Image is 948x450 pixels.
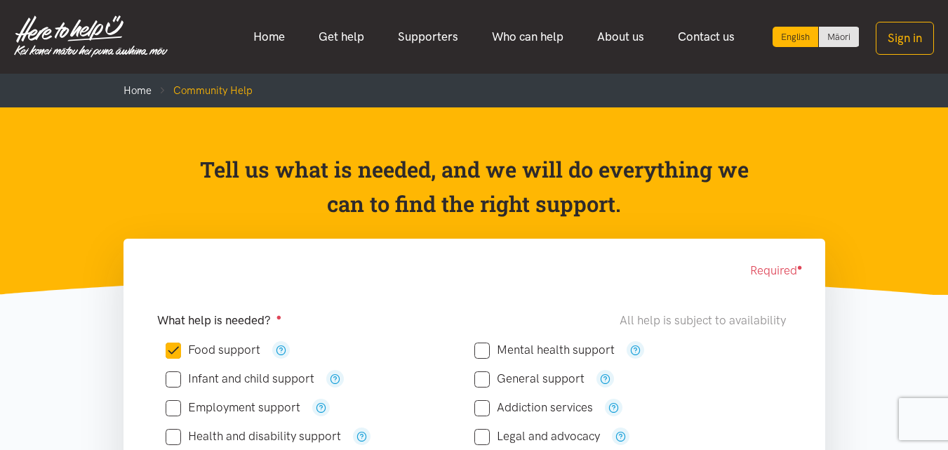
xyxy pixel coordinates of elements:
label: Health and disability support [166,430,341,442]
label: General support [474,373,585,385]
div: All help is subject to availability [620,311,792,330]
label: What help is needed? [157,311,282,330]
a: Home [236,22,302,52]
li: Community Help [152,82,253,99]
sup: ● [797,262,803,272]
a: Home [123,84,152,97]
button: Sign in [876,22,934,55]
a: About us [580,22,661,52]
div: Required [146,261,803,280]
a: Supporters [381,22,475,52]
label: Mental health support [474,344,615,356]
img: Home [14,15,168,58]
sup: ● [276,312,282,322]
p: Tell us what is needed, and we will do everything we can to find the right support. [195,152,753,222]
label: Infant and child support [166,373,314,385]
div: Current language [773,27,819,47]
label: Employment support [166,402,300,413]
a: Contact us [661,22,752,52]
a: Who can help [475,22,580,52]
a: Get help [302,22,381,52]
a: Switch to Te Reo Māori [819,27,859,47]
label: Addiction services [474,402,593,413]
label: Legal and advocacy [474,430,600,442]
label: Food support [166,344,260,356]
div: Language toggle [773,27,860,47]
